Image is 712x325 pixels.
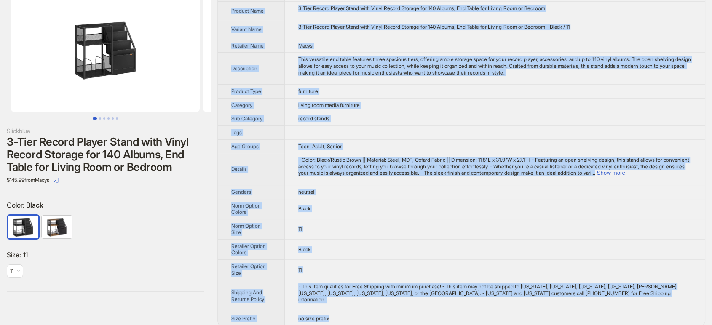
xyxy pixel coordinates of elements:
span: Tags [231,129,242,136]
button: Expand [597,170,625,176]
span: Sub Category [231,115,262,122]
span: Category [231,102,252,108]
span: ... [591,170,595,176]
div: - Color: Black/Rustic Brown || Material: Steel, MDF, Oxfard Fabric || Dimension: 11.8"L x 31.9"W ... [298,157,691,176]
span: Color : [7,201,26,209]
span: Norm Option Colors [231,202,261,216]
div: - This item qualifies for Free Shipping with minimum purchase! - This item may not be shipped to ... [298,283,691,303]
span: Description [231,65,257,72]
div: 3-Tier Record Player Stand with Vinyl Record Storage for 140 Albums, End Table for Living Room or... [298,5,691,12]
button: Go to slide 5 [112,117,114,120]
button: Go to slide 3 [103,117,105,120]
span: Product Name [231,8,264,14]
span: Size Prefix [231,315,255,322]
span: Shipping And Returns Policy [231,289,264,302]
span: Norm Option Size [231,223,261,236]
span: Variant Name [231,26,262,32]
img: Black [8,216,38,238]
div: Slickblue [7,126,204,136]
span: Black [26,201,43,209]
button: Go to slide 6 [116,117,118,120]
label: available [8,215,38,237]
span: Product Type [231,88,261,94]
span: neutral [298,189,314,195]
span: Teen, Adult, Senior [298,143,342,149]
span: Retailer Option Colors [231,243,266,256]
span: Size : [7,250,23,259]
span: Black [298,205,310,212]
button: Go to slide 1 [93,117,97,120]
span: Retailer Option Size [231,263,266,276]
span: Macys [298,43,313,49]
span: 11 [10,268,13,274]
span: 11 [298,226,302,232]
span: furniture [298,88,318,94]
span: no size prefix [298,315,329,322]
span: Age Groups [231,143,259,149]
span: Details [231,166,247,172]
img: Rustic brown [42,216,72,238]
span: available [10,265,20,277]
span: record stands [298,115,329,122]
span: Retailer Name [231,43,264,49]
button: Go to slide 2 [99,117,101,120]
label: available [42,215,72,237]
div: This versatile end table features three spacious tiers, offering ample storage space for your rec... [298,56,691,76]
span: - Color: Black/Rustic Brown || Material: Steel, MDF, Oxfard Fabric || Dimension: 11.8"L x 31.9"W ... [298,157,689,176]
span: select [54,178,59,183]
span: living room media furniture [298,102,360,108]
span: 11 [298,266,302,273]
span: 11 [23,250,28,259]
div: 3-Tier Record Player Stand with Vinyl Record Storage for 140 Albums, End Table for Living Room or... [7,136,204,173]
div: $145.99 from Macys [7,173,204,187]
span: Black [298,246,310,253]
button: Go to slide 4 [107,117,110,120]
div: 3-Tier Record Player Stand with Vinyl Record Storage for 140 Albums, End Table for Living Room or... [298,24,691,30]
span: Genders [231,189,251,195]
